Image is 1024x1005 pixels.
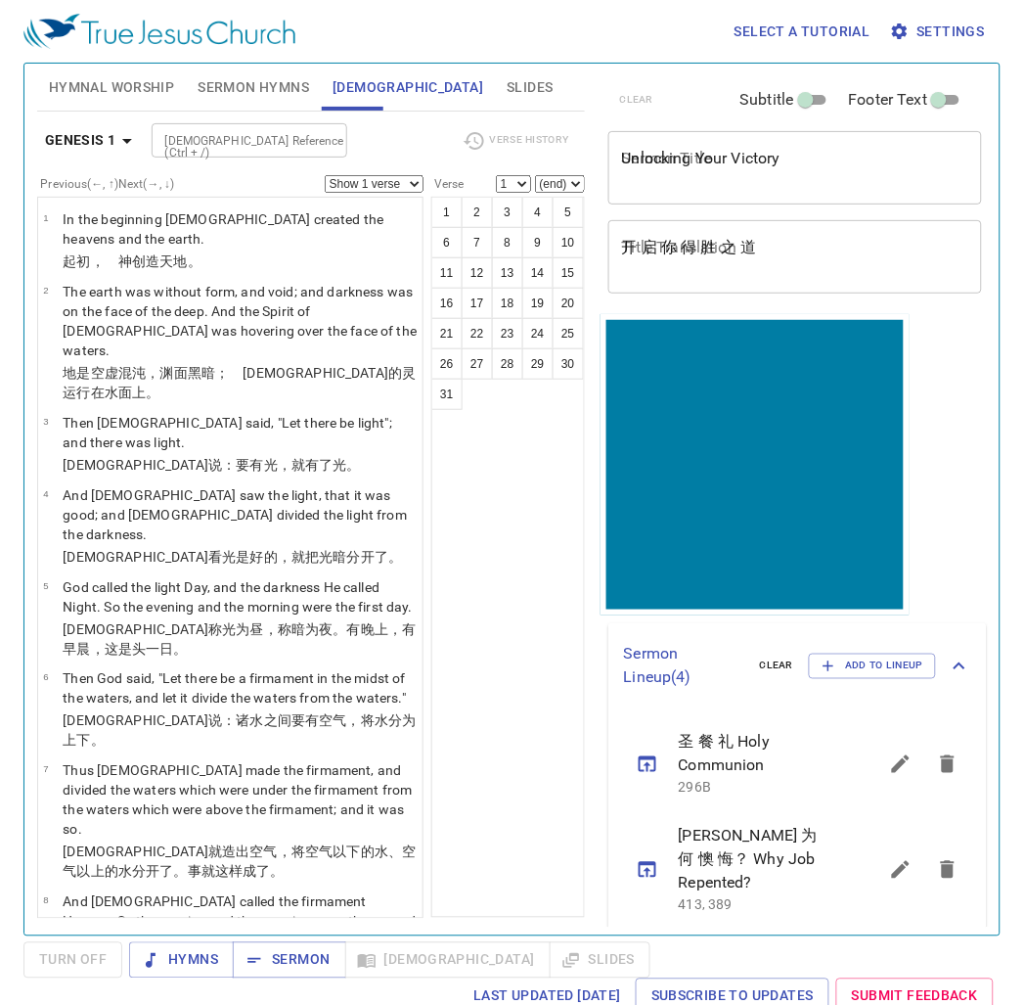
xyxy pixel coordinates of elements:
[347,549,403,565] wh2822: 分开了
[174,253,201,269] wh8064: 地
[431,318,463,349] button: 21
[45,128,116,153] b: Genesis 1
[333,549,402,565] wh216: 暗
[431,288,463,319] button: 16
[63,621,416,657] wh216: 为昼
[222,549,402,565] wh7220: 光
[431,379,463,410] button: 31
[431,257,463,289] button: 11
[63,385,159,400] wh7307: 运行
[63,209,417,249] p: In the beginning [DEMOGRAPHIC_DATA] created the heavens and the earth.
[462,288,493,319] button: 17
[492,257,523,289] button: 13
[522,288,554,319] button: 19
[63,845,416,880] wh430: 就造出
[522,197,554,228] button: 4
[462,348,493,380] button: 27
[91,641,188,657] wh1242: ，这是头一
[462,318,493,349] button: 22
[77,864,285,880] wh7549: 以上
[132,864,285,880] wh4325: 分开了
[63,669,417,708] p: Then God said, "Let there be a firmament in the midst of the waters, and let it divide the waters...
[23,14,295,49] img: True Jesus Church
[462,197,493,228] button: 2
[492,318,523,349] button: 23
[886,14,993,50] button: Settings
[63,413,417,452] p: Then [DEMOGRAPHIC_DATA] said, "Let there be light"; and there was light.
[333,75,483,100] span: [DEMOGRAPHIC_DATA]
[63,365,416,400] wh2822: ； [DEMOGRAPHIC_DATA]
[63,455,417,475] p: [DEMOGRAPHIC_DATA]
[43,580,48,591] span: 5
[63,713,416,749] wh559: ：诸水
[63,713,416,749] wh430: 说
[822,658,923,675] span: Add to Lineup
[43,488,48,499] span: 4
[553,348,584,380] button: 30
[236,549,402,565] wh216: 是好的
[198,75,309,100] span: Sermon Hymns
[63,577,417,617] p: God called the light Day, and the darkness He called Night. So the evening and the morning were t...
[63,843,417,882] p: [DEMOGRAPHIC_DATA]
[679,731,830,778] span: 圣 餐 礼 Holy Communion
[63,619,417,659] p: [DEMOGRAPHIC_DATA]
[462,257,493,289] button: 12
[63,365,416,400] wh8414: 混沌
[748,655,806,678] button: clear
[462,227,493,258] button: 7
[63,365,416,400] wh922: ，渊
[157,129,309,152] input: Type Bible Reference
[522,227,554,258] button: 9
[894,20,985,44] span: Settings
[679,825,830,895] span: [PERSON_NAME] 为 何 懊 悔？ Why Job Repented?
[208,457,361,473] wh430: 说
[553,288,584,319] button: 20
[507,75,553,100] span: Slides
[118,385,159,400] wh4325: 面
[63,282,417,360] p: The earth was without form, and void; and darkness was on the face of the deep. And the Spirit of...
[601,314,910,616] iframe: from-child
[159,253,200,269] wh1254: 天
[233,942,345,979] button: Sermon
[492,288,523,319] button: 18
[188,253,201,269] wh776: 。
[553,257,584,289] button: 15
[278,457,361,473] wh216: ，就有了光
[174,641,188,657] wh3117: 。
[63,485,417,544] p: And [DEMOGRAPHIC_DATA] saw the light, that it was good; and [DEMOGRAPHIC_DATA] divided the light ...
[849,88,928,112] span: Footer Text
[63,365,416,400] wh1961: 空虚
[679,895,830,915] p: 413, 389
[553,197,584,228] button: 5
[740,88,794,112] span: Subtitle
[278,549,402,565] wh2896: ，就把光
[145,948,218,973] span: Hymns
[492,348,523,380] button: 28
[43,416,48,427] span: 3
[63,365,416,400] wh6440: 黑暗
[43,672,48,683] span: 6
[63,363,417,402] p: 地
[91,385,160,400] wh7363: 在水
[727,14,878,50] button: Select a tutorial
[492,197,523,228] button: 3
[522,348,554,380] button: 29
[63,251,417,271] p: 起初
[63,892,417,951] p: And [DEMOGRAPHIC_DATA] called the firmament Heaven. So the evening and the morning were the secon...
[49,75,175,100] span: Hymnal Worship
[63,711,417,751] p: [DEMOGRAPHIC_DATA]
[43,764,48,775] span: 7
[159,641,187,657] wh259: 日
[208,549,402,565] wh430: 看
[43,895,48,906] span: 8
[553,318,584,349] button: 25
[492,227,523,258] button: 8
[222,457,361,473] wh559: ：要有
[91,253,201,269] wh7225: ， 神
[271,864,285,880] wh3651: 。
[174,864,285,880] wh914: 。事就这样成了
[431,227,463,258] button: 6
[624,643,744,690] p: Sermon Lineup ( 4 )
[431,348,463,380] button: 26
[63,761,417,840] p: Thus [DEMOGRAPHIC_DATA] made the firmament, and divided the waters which were under the firmament...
